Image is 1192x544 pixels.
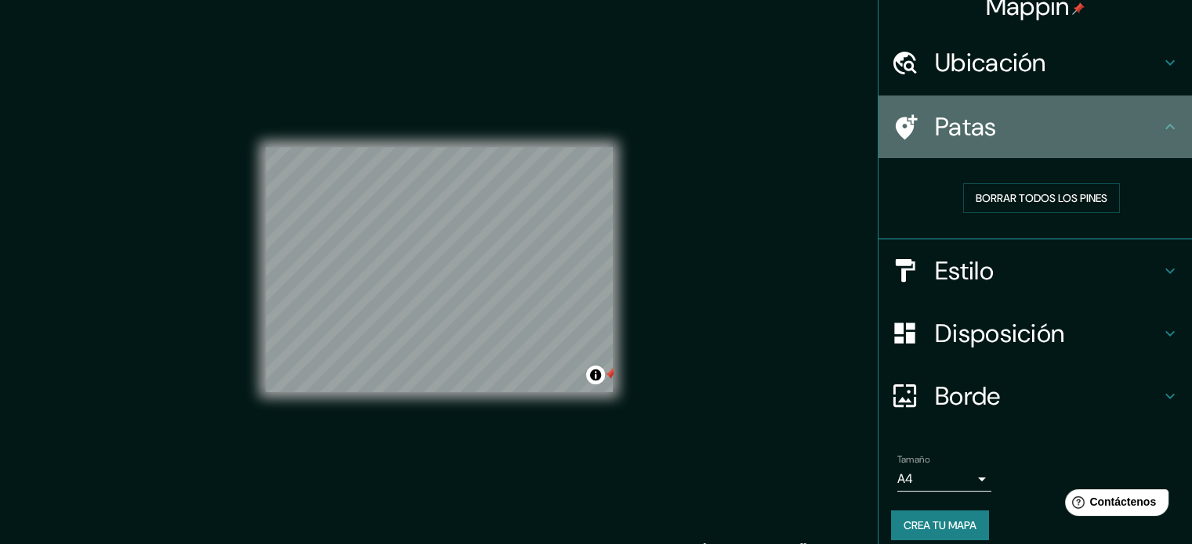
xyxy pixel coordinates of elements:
div: Disposición [879,302,1192,365]
font: Patas [935,110,997,143]
font: Disposición [935,317,1064,350]
canvas: Mapa [266,147,613,392]
button: Activar o desactivar atribución [586,366,605,384]
font: Borde [935,380,1001,413]
div: Ubicación [879,31,1192,94]
div: Patas [879,95,1192,158]
font: Tamaño [897,453,929,466]
button: Crea tu mapa [891,510,989,540]
font: A4 [897,470,913,487]
div: Estilo [879,240,1192,302]
div: Borde [879,365,1192,427]
font: Crea tu mapa [904,518,976,532]
button: Borrar todos los pines [963,183,1120,213]
font: Borrar todos los pines [976,191,1107,205]
iframe: Lanzador de widgets de ayuda [1053,483,1175,527]
img: pin-icon.png [1072,2,1085,15]
div: A4 [897,467,991,492]
font: Estilo [935,254,994,287]
font: Ubicación [935,46,1046,79]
